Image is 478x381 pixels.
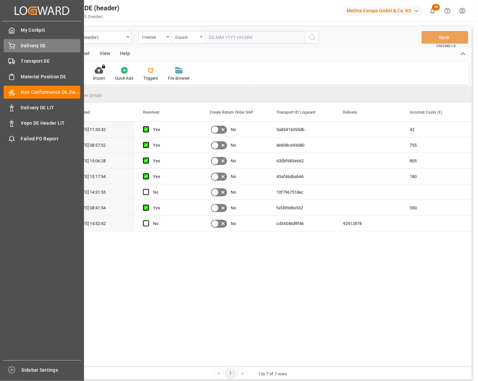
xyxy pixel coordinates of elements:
div: Yes [153,200,194,216]
div: Melitta Europa GmbH & Co. KG [344,6,422,16]
div: 590 [402,200,468,215]
button: Save [422,31,468,44]
span: Vepo DE Header LIT [21,120,81,127]
div: 92412878 [335,216,402,231]
div: Yes [153,138,194,153]
span: No [231,216,236,231]
a: Failed PO Report [4,132,80,145]
div: 180 [402,169,468,184]
input: DD.MM.YYYY HH:MM [205,31,305,44]
span: No [231,122,236,137]
button: open menu [172,31,205,44]
a: Delivery DE [4,39,80,52]
div: faf499d6e552 [268,200,335,215]
div: View [95,48,115,60]
div: cd34546d9f46 [268,216,335,231]
span: Delivery [343,110,357,115]
span: No [231,153,236,169]
span: Resolved [143,110,159,115]
div: 755 [402,137,468,153]
div: [DATE] 13:17:54 [68,169,135,184]
span: Incurred Costs (€) [410,110,442,115]
div: [DATE] 14:31:55 [68,184,135,200]
div: Quick Add [115,75,133,81]
span: Failed PO Report [21,135,81,142]
div: [DATE] 08:41:54 [68,200,135,215]
div: 42 [402,122,468,137]
div: 43af46d6ab46 [268,169,335,184]
div: File Browser [168,75,190,81]
div: [DATE] 11:33:42 [68,122,135,137]
span: No [231,185,236,200]
button: show 16 new notifications [425,3,440,18]
div: [DATE] 08:57:52 [68,137,135,153]
div: 1 to 7 of 7 rows [258,371,287,377]
div: Equals [175,33,198,40]
div: 1 [226,369,235,378]
div: Help [115,48,135,60]
div: No [153,185,194,200]
span: My Cockpit [21,27,81,34]
div: 5a85416055db [268,122,335,137]
span: Non Conformance DE (header) [21,89,81,96]
a: Vepo DE Header LIT [4,117,80,130]
span: Material Position DE [21,73,81,80]
div: 630bf683e662 [268,153,335,168]
span: Create Return Order SAP [210,110,253,115]
span: No [231,200,236,216]
div: [DATE] 14:52:42 [68,216,135,231]
div: No [153,216,194,231]
a: Delivery DE LIT [4,101,80,114]
span: No [231,138,236,153]
button: Help Center [440,3,455,18]
div: 10f7967518ec [268,184,335,200]
span: Delivery DE [21,42,81,49]
button: search button [305,31,319,44]
span: Delivery DE LIT [21,104,81,111]
div: Triggers [143,75,158,81]
div: Created [142,33,165,40]
span: Transport DE [21,58,81,65]
span: Ctrl/CMD + S [436,43,456,48]
span: Sidebar Settings [22,367,81,374]
button: Melitta Europa GmbH & Co. KG [344,4,425,17]
a: My Cockpit [4,24,80,37]
div: [DATE] 15:06:28 [68,153,135,168]
span: 16 [432,4,440,11]
div: Yes [153,153,194,169]
div: Yes [153,169,194,184]
a: Transport DE [4,55,80,68]
button: open menu [138,31,172,44]
div: Yes [153,122,194,137]
a: Material Position DE [4,70,80,83]
div: de838ce93680 [268,137,335,153]
a: Non Conformance DE (header) [4,86,80,99]
span: Transport ID Logward [276,110,315,115]
div: 805 [402,153,468,168]
span: No [231,169,236,184]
